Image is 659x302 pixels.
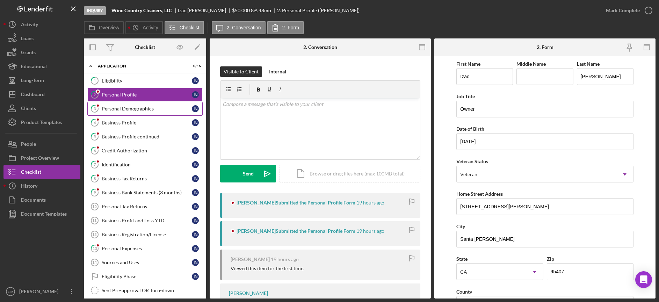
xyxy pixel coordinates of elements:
div: 48 mo [259,8,271,13]
div: Veteran [460,172,477,177]
button: 2. Form [267,21,304,34]
div: I N [192,91,199,98]
div: I N [192,175,199,182]
div: Personal Demographics [102,106,192,112]
div: I N [192,119,199,126]
div: Personal Tax Returns [102,204,192,209]
b: Wine Country Cleaners, LLC [111,8,172,13]
div: Eligibility Phase [102,274,192,279]
tspan: 10 [92,204,96,209]
div: I N [192,105,199,112]
label: Last Name [577,61,600,67]
div: Open Intercom Messenger [635,271,652,288]
tspan: 12 [92,232,96,237]
div: I N [192,133,199,140]
a: Documents [3,193,80,207]
div: I N [192,231,199,238]
div: I N [192,77,199,84]
tspan: 2 [94,92,96,97]
label: Overview [99,25,119,30]
div: Checklist [21,165,41,181]
button: GM[PERSON_NAME] [3,285,80,299]
div: I N [192,273,199,280]
a: Eligibility PhaseIN [87,269,203,283]
tspan: 3 [94,106,96,111]
button: Checklist [3,165,80,179]
label: 2. Form [282,25,299,30]
div: Viewed this item for the first time. [231,266,304,271]
time: 2025-09-30 21:31 [356,200,384,206]
time: 2025-09-30 21:25 [356,228,384,234]
a: 7IdentificationIN [87,158,203,172]
button: Long-Term [3,73,80,87]
button: Mark Complete [599,3,656,17]
button: People [3,137,80,151]
tspan: 8 [94,176,96,181]
div: 8 % [251,8,258,13]
div: Business Tax Returns [102,176,192,181]
button: Grants [3,45,80,59]
a: 6Credit AuthorizationIN [87,144,203,158]
label: Zip [547,256,554,262]
tspan: 9 [94,190,96,195]
div: Izac [PERSON_NAME] [178,8,232,13]
a: Educational [3,59,80,73]
div: Business Profile [102,120,192,125]
div: Business Profit and Loss YTD [102,218,192,223]
label: 2. Conversation [227,25,261,30]
button: Send [220,165,276,182]
label: Checklist [180,25,200,30]
a: 9Business Bank Statements (3 months)IN [87,186,203,200]
time: 2025-09-30 21:24 [271,257,299,262]
a: 5Business Profile continuedIN [87,130,203,144]
button: Loans [3,31,80,45]
div: Documents [21,193,46,209]
label: Job Title [456,93,475,99]
a: 14Sources and UsesIN [87,256,203,269]
div: CA [460,269,467,275]
div: Application [98,64,183,68]
div: I N [192,259,199,266]
button: History [3,179,80,193]
a: 2Personal ProfileIN [87,88,203,102]
label: County [456,289,472,295]
text: GM [8,290,13,294]
div: Personal Profile [102,92,192,98]
button: Product Templates [3,115,80,129]
div: People [21,137,36,153]
div: Eligibility [102,78,192,84]
a: 4Business ProfileIN [87,116,203,130]
button: Overview [84,21,124,34]
a: Clients [3,101,80,115]
div: Clients [21,101,36,117]
div: Mark Complete [606,3,640,17]
tspan: 13 [93,246,97,251]
div: Product Templates [21,115,62,131]
tspan: 6 [94,148,96,153]
a: 12Business Registration/LicenseIN [87,228,203,242]
button: Activity [125,21,162,34]
a: 11Business Profit and Loss YTDIN [87,214,203,228]
div: I N [192,189,199,196]
label: First Name [456,61,480,67]
div: Inquiry [84,6,106,15]
a: 8Business Tax ReturnsIN [87,172,203,186]
div: Business Registration/License [102,232,192,237]
div: Send [243,165,254,182]
div: Educational [21,59,47,75]
a: 3Personal DemographicsIN [87,102,203,116]
div: I N [192,203,199,210]
div: I N [192,245,199,252]
div: Credit Authorization [102,148,192,153]
a: 1EligibilityIN [87,74,203,88]
div: Long-Term [21,73,44,89]
div: Loans [21,31,34,47]
a: Dashboard [3,87,80,101]
div: Project Overview [21,151,59,167]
